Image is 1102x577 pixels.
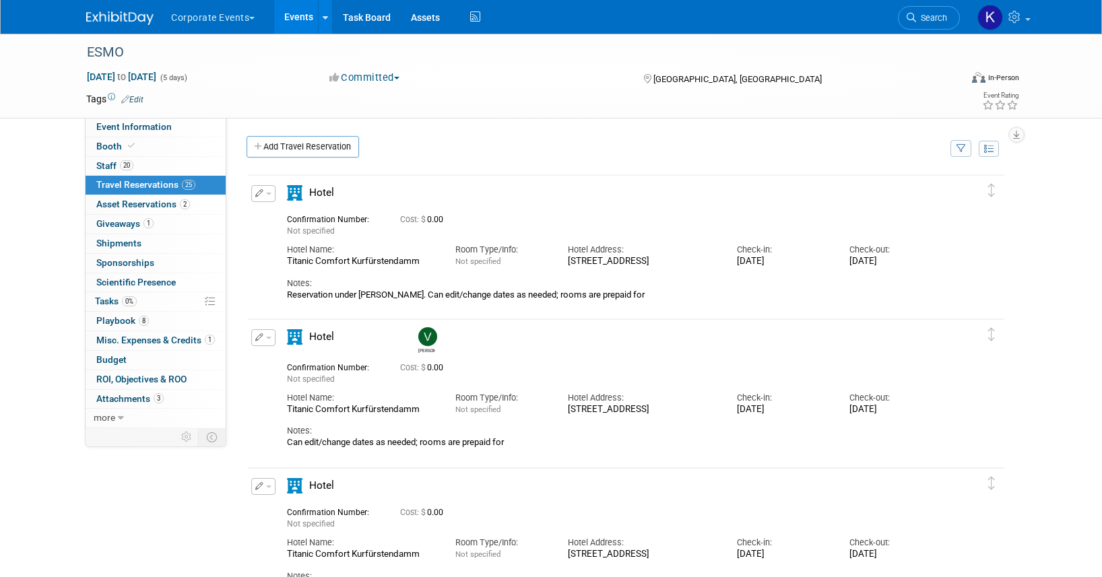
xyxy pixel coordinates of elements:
a: Sponsorships [86,254,226,273]
span: Travel Reservations [96,179,195,190]
button: Committed [325,71,405,85]
div: [DATE] [849,404,942,415]
span: Misc. Expenses & Credits [96,335,215,345]
a: Event Information [86,118,226,137]
div: Event Rating [982,92,1018,99]
div: Can edit/change dates as needed; rooms are prepaid for [287,437,942,448]
span: Giveaways [96,218,154,229]
span: Scientific Presence [96,277,176,287]
i: Hotel [287,329,302,345]
td: Toggle Event Tabs [199,428,226,446]
span: Not specified [455,257,500,266]
i: Click and drag to move item [988,184,995,197]
span: Not specified [455,549,500,559]
div: [DATE] [737,256,829,267]
div: Hotel Address: [568,537,716,549]
a: Booth [86,137,226,156]
a: Add Travel Reservation [247,136,359,158]
i: Click and drag to move item [988,328,995,341]
a: more [86,409,226,428]
a: Edit [121,95,143,104]
span: 1 [205,335,215,345]
span: Not specified [287,519,335,529]
a: Budget [86,351,226,370]
span: Budget [96,354,127,365]
img: ExhibitDay [86,11,154,25]
div: [DATE] [737,404,829,415]
a: Giveaways1 [86,215,226,234]
div: Check-out: [849,392,942,404]
div: Hotel Address: [568,244,716,256]
span: Cost: $ [400,508,427,517]
a: ROI, Objectives & ROO [86,370,226,389]
img: Valeria Bocharova [418,327,437,346]
div: Titanic Comfort Kurfürstendamm [287,256,435,267]
div: Check-in: [737,244,829,256]
span: 8 [139,316,149,326]
div: Confirmation Number: [287,359,380,373]
span: Hotel [309,479,334,491]
span: ROI, Objectives & ROO [96,374,187,384]
span: 0.00 [400,508,449,517]
span: Attachments [96,393,164,404]
span: Asset Reservations [96,199,190,209]
div: Titanic Comfort Kurfürstendamm [287,549,435,560]
img: Format-Inperson.png [972,72,985,83]
div: Notes: [287,277,942,290]
span: [GEOGRAPHIC_DATA], [GEOGRAPHIC_DATA] [653,74,822,84]
td: Tags [86,92,143,106]
span: 25 [182,180,195,190]
i: Booth reservation complete [128,142,135,149]
div: [DATE] [849,256,942,267]
a: Staff20 [86,157,226,176]
span: Shipments [96,238,141,248]
div: Check-in: [737,392,829,404]
div: [DATE] [849,549,942,560]
span: 2 [180,199,190,209]
div: Event Format [880,70,1019,90]
span: 0.00 [400,215,449,224]
i: Hotel [287,478,302,494]
span: Search [916,13,947,23]
span: 3 [154,393,164,403]
img: Keirsten Davis [977,5,1003,30]
span: [DATE] [DATE] [86,71,157,83]
div: [DATE] [737,549,829,560]
a: Shipments [86,234,226,253]
a: Misc. Expenses & Credits1 [86,331,226,350]
div: ESMO [82,40,940,65]
span: to [115,71,128,82]
i: Hotel [287,185,302,201]
span: 0.00 [400,363,449,372]
div: Hotel Address: [568,392,716,404]
div: [STREET_ADDRESS] [568,549,716,560]
div: Notes: [287,425,942,437]
div: [STREET_ADDRESS] [568,256,716,267]
div: Room Type/Info: [455,244,548,256]
div: In-Person [987,73,1019,83]
div: Check-out: [849,244,942,256]
span: Booth [96,141,137,151]
span: 20 [120,160,133,170]
span: Cost: $ [400,215,427,224]
i: Filter by Traveler [957,145,966,154]
a: Tasks0% [86,292,226,311]
span: Not specified [455,405,500,414]
i: Click and drag to move item [988,477,995,490]
div: Valeria Bocharova [418,346,435,353]
span: Playbook [96,315,149,326]
div: Check-out: [849,537,942,549]
div: Hotel Name: [287,244,435,256]
span: Sponsorships [96,257,154,268]
div: Confirmation Number: [287,504,380,518]
span: Tasks [95,296,137,306]
div: Check-in: [737,537,829,549]
div: Valeria Bocharova [415,327,439,353]
span: Staff [96,160,133,171]
a: Scientific Presence [86,273,226,292]
div: Reservation under [PERSON_NAME]. Can edit/change dates as needed; rooms are prepaid for [287,290,942,300]
span: 0% [122,296,137,306]
td: Personalize Event Tab Strip [175,428,199,446]
div: [STREET_ADDRESS] [568,404,716,415]
div: Titanic Comfort Kurfürstendamm [287,404,435,415]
